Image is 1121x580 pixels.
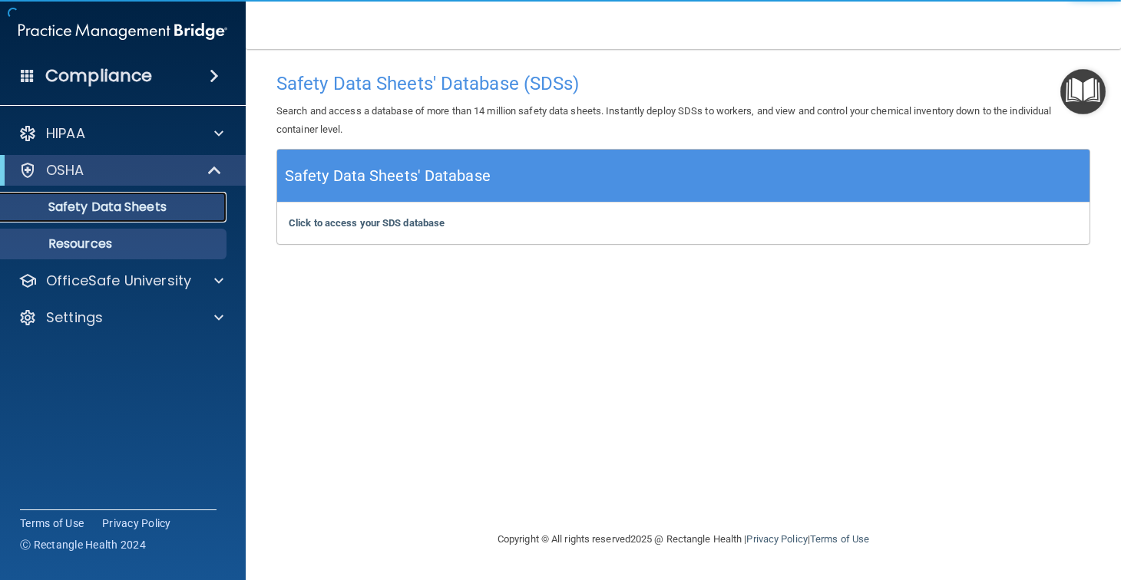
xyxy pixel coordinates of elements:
a: Click to access your SDS database [289,217,445,229]
a: Terms of Use [810,533,869,545]
a: Privacy Policy [102,516,171,531]
a: HIPAA [18,124,223,143]
button: Open Resource Center [1060,69,1106,114]
h4: Safety Data Sheets' Database (SDSs) [276,74,1090,94]
a: Terms of Use [20,516,84,531]
p: OSHA [46,161,84,180]
p: HIPAA [46,124,85,143]
div: Copyright © All rights reserved 2025 @ Rectangle Health | | [403,515,964,564]
a: OfficeSafe University [18,272,223,290]
p: Safety Data Sheets [10,199,220,215]
a: Privacy Policy [746,533,807,545]
h4: Compliance [45,65,152,87]
span: Ⓒ Rectangle Health 2024 [20,537,146,552]
a: Settings [18,308,223,327]
a: OSHA [18,161,223,180]
p: Search and access a database of more than 14 million safety data sheets. Instantly deploy SDSs to... [276,102,1090,139]
p: Settings [46,308,103,327]
h5: Safety Data Sheets' Database [285,163,491,189]
p: Resources [10,236,220,252]
img: PMB logo [18,16,227,47]
p: OfficeSafe University [46,272,191,290]
iframe: Drift Widget Chat Controller [1044,474,1103,532]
